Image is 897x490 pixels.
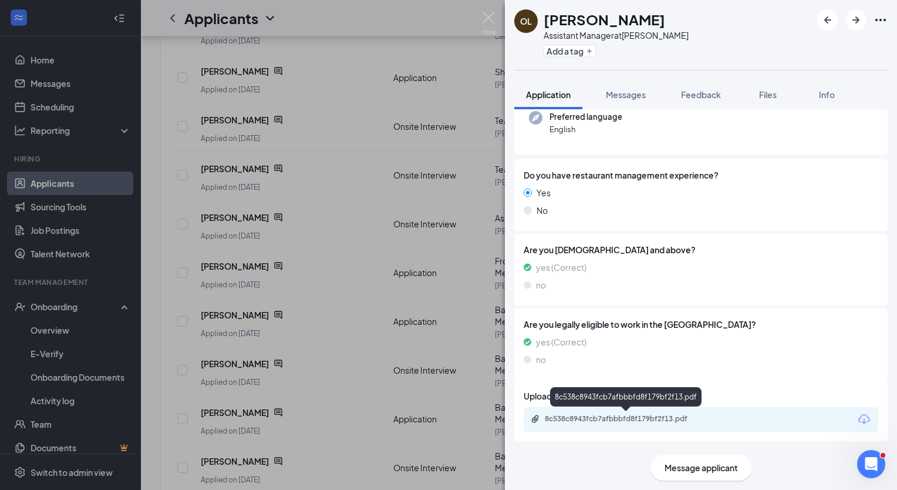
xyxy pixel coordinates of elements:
[817,9,838,31] button: ArrowLeftNew
[544,29,689,41] div: Assistant Manager at [PERSON_NAME]
[544,45,596,57] button: PlusAdd a tag
[537,204,548,217] span: No
[857,412,871,427] svg: Download
[545,414,709,424] div: 8c538c8943fcb7afbbbfd8f179bf2f13.pdf
[606,89,646,100] span: Messages
[681,89,721,100] span: Feedback
[549,123,622,135] span: English
[550,387,702,407] div: 8c538c8943fcb7afbbbfd8f179bf2f13.pdf
[874,13,888,27] svg: Ellipses
[524,169,719,182] span: Do you have restaurant management experience?
[549,111,622,123] span: Preferred language
[849,13,863,27] svg: ArrowRight
[520,15,532,27] div: OL
[821,13,835,27] svg: ArrowLeftNew
[857,450,885,478] iframe: Intercom live chat
[759,89,777,100] span: Files
[531,414,540,424] svg: Paperclip
[524,243,878,256] span: Are you [DEMOGRAPHIC_DATA] and above?
[819,89,835,100] span: Info
[536,261,586,274] span: yes (Correct)
[586,48,593,55] svg: Plus
[536,353,546,366] span: no
[531,414,721,425] a: Paperclip8c538c8943fcb7afbbbfd8f179bf2f13.pdf
[544,9,665,29] h1: [PERSON_NAME]
[536,335,586,348] span: yes (Correct)
[665,461,738,474] span: Message applicant
[845,9,866,31] button: ArrowRight
[524,318,878,331] span: Are you legally eligible to work in the [GEOGRAPHIC_DATA]?
[536,278,546,291] span: no
[537,186,551,199] span: Yes
[526,89,571,100] span: Application
[524,390,585,402] span: Upload Resume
